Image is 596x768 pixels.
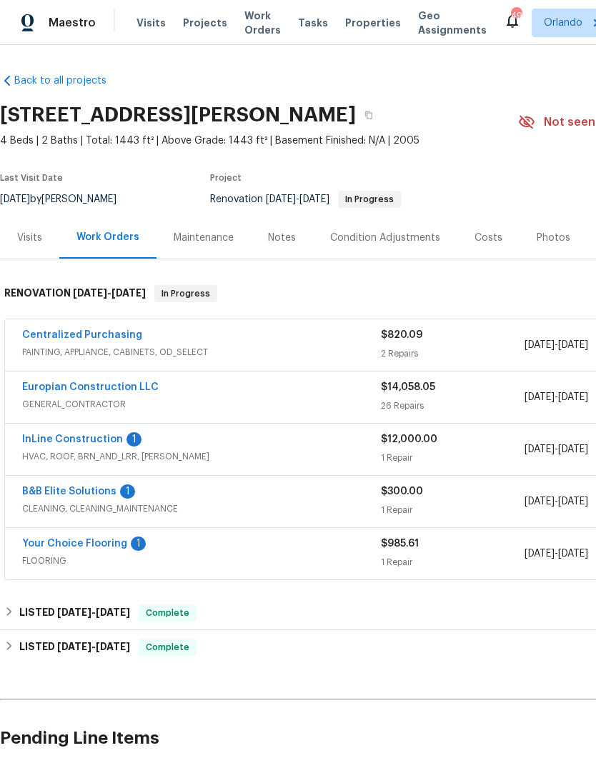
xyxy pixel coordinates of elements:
a: Centralized Purchasing [22,330,142,340]
div: 49 [511,9,521,23]
span: Tasks [298,18,328,28]
div: Condition Adjustments [330,231,440,245]
div: Costs [475,231,502,245]
span: [DATE] [525,340,555,350]
div: Visits [17,231,42,245]
span: - [57,607,130,617]
div: 1 Repair [381,451,525,465]
h6: RENOVATION [4,285,146,302]
span: CLEANING, CLEANING_MAINTENANCE [22,502,381,516]
a: Your Choice Flooring [22,539,127,549]
div: 1 [131,537,146,551]
span: [DATE] [558,392,588,402]
a: B&B Elite Solutions [22,487,116,497]
span: - [525,390,588,404]
span: [DATE] [96,607,130,617]
span: [DATE] [558,549,588,559]
div: Notes [268,231,296,245]
span: $12,000.00 [381,434,437,444]
span: Projects [183,16,227,30]
span: [DATE] [558,444,588,454]
div: 1 [120,484,135,499]
span: [DATE] [558,340,588,350]
span: [DATE] [525,497,555,507]
span: Project [210,174,242,182]
span: Orlando [544,16,582,30]
div: Maintenance [174,231,234,245]
span: In Progress [156,286,216,301]
a: InLine Construction [22,434,123,444]
span: [DATE] [73,288,107,298]
div: Photos [537,231,570,245]
span: Renovation [210,194,401,204]
span: [DATE] [111,288,146,298]
div: 1 Repair [381,503,525,517]
h6: LISTED [19,604,130,622]
span: [DATE] [525,392,555,402]
span: - [266,194,329,204]
span: HVAC, ROOF, BRN_AND_LRR, [PERSON_NAME] [22,449,381,464]
span: Properties [345,16,401,30]
span: - [525,338,588,352]
div: 1 [126,432,141,447]
span: [DATE] [299,194,329,204]
span: - [57,642,130,652]
span: Visits [136,16,166,30]
span: [DATE] [96,642,130,652]
span: Geo Assignments [418,9,487,37]
span: [DATE] [525,444,555,454]
span: - [525,442,588,457]
span: [DATE] [525,549,555,559]
span: - [525,494,588,509]
span: [DATE] [558,497,588,507]
span: $985.61 [381,539,419,549]
a: Europian Construction LLC [22,382,159,392]
span: - [525,547,588,561]
div: Work Orders [76,230,139,244]
button: Copy Address [356,102,382,128]
span: [DATE] [57,607,91,617]
span: [DATE] [57,642,91,652]
span: PAINTING, APPLIANCE, CABINETS, OD_SELECT [22,345,381,359]
span: Maestro [49,16,96,30]
span: $820.09 [381,330,422,340]
span: GENERAL_CONTRACTOR [22,397,381,412]
span: FLOORING [22,554,381,568]
h6: LISTED [19,639,130,656]
span: $300.00 [381,487,423,497]
div: 2 Repairs [381,346,525,361]
span: - [73,288,146,298]
span: $14,058.05 [381,382,435,392]
span: Complete [140,606,195,620]
div: 26 Repairs [381,399,525,413]
div: 1 Repair [381,555,525,569]
span: In Progress [339,195,399,204]
span: Work Orders [244,9,281,37]
span: [DATE] [266,194,296,204]
span: Complete [140,640,195,654]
